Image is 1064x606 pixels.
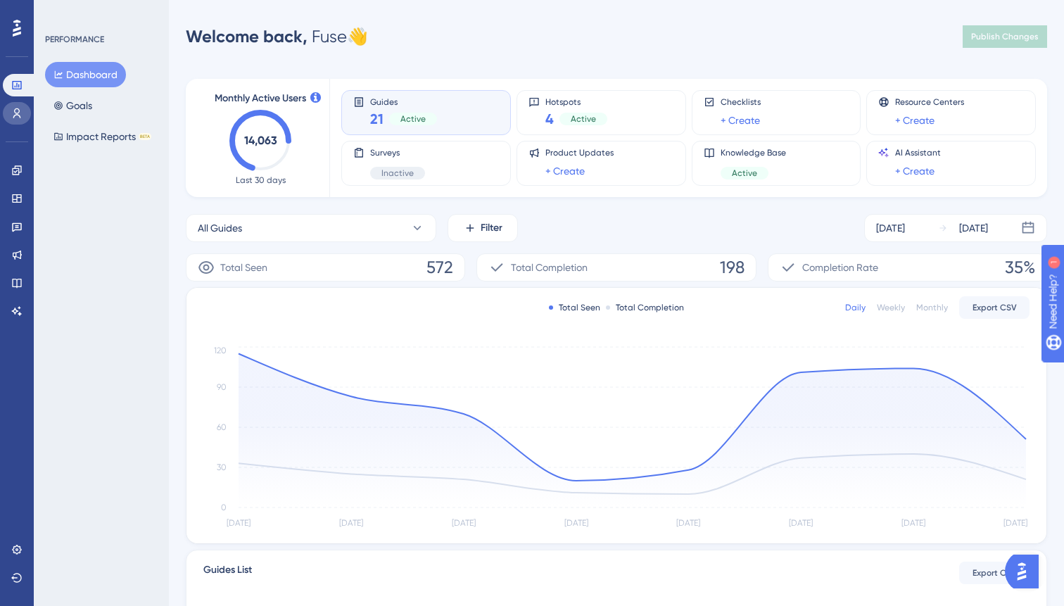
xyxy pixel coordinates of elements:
[45,34,104,45] div: PERFORMANCE
[448,214,518,242] button: Filter
[339,518,363,528] tspan: [DATE]
[973,567,1017,579] span: Export CSV
[45,124,160,149] button: Impact ReportsBETA
[236,175,286,186] span: Last 30 days
[721,147,786,158] span: Knowledge Base
[549,302,600,313] div: Total Seen
[789,518,813,528] tspan: [DATE]
[186,214,436,242] button: All Guides
[214,346,227,355] tspan: 120
[511,259,588,276] span: Total Completion
[45,93,101,118] button: Goals
[802,259,878,276] span: Completion Rate
[721,96,761,108] span: Checklists
[963,25,1047,48] button: Publish Changes
[721,112,760,129] a: + Create
[564,518,588,528] tspan: [DATE]
[215,90,306,107] span: Monthly Active Users
[959,220,988,236] div: [DATE]
[732,168,757,179] span: Active
[1003,518,1027,528] tspan: [DATE]
[845,302,866,313] div: Daily
[545,109,554,129] span: 4
[1005,550,1047,593] iframe: UserGuiding AI Assistant Launcher
[971,31,1039,42] span: Publish Changes
[571,113,596,125] span: Active
[452,518,476,528] tspan: [DATE]
[220,259,267,276] span: Total Seen
[426,256,453,279] span: 572
[217,382,227,392] tspan: 90
[959,296,1030,319] button: Export CSV
[676,518,700,528] tspan: [DATE]
[876,220,905,236] div: [DATE]
[545,96,607,106] span: Hotspots
[217,422,227,432] tspan: 60
[244,134,277,147] text: 14,063
[227,518,251,528] tspan: [DATE]
[959,562,1030,584] button: Export CSV
[877,302,905,313] div: Weekly
[139,133,151,140] div: BETA
[916,302,948,313] div: Monthly
[186,26,308,46] span: Welcome back,
[895,163,935,179] a: + Create
[606,302,684,313] div: Total Completion
[895,112,935,129] a: + Create
[370,96,437,106] span: Guides
[370,147,425,158] span: Surveys
[400,113,426,125] span: Active
[973,302,1017,313] span: Export CSV
[45,62,126,87] button: Dashboard
[545,147,614,158] span: Product Updates
[720,256,745,279] span: 198
[481,220,502,236] span: Filter
[98,7,102,18] div: 1
[895,96,964,108] span: Resource Centers
[198,220,242,236] span: All Guides
[545,163,585,179] a: + Create
[186,25,368,48] div: Fuse 👋
[895,147,941,158] span: AI Assistant
[901,518,925,528] tspan: [DATE]
[381,168,414,179] span: Inactive
[217,462,227,472] tspan: 30
[221,503,227,512] tspan: 0
[203,562,252,584] span: Guides List
[33,4,88,20] span: Need Help?
[1005,256,1035,279] span: 35%
[370,109,384,129] span: 21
